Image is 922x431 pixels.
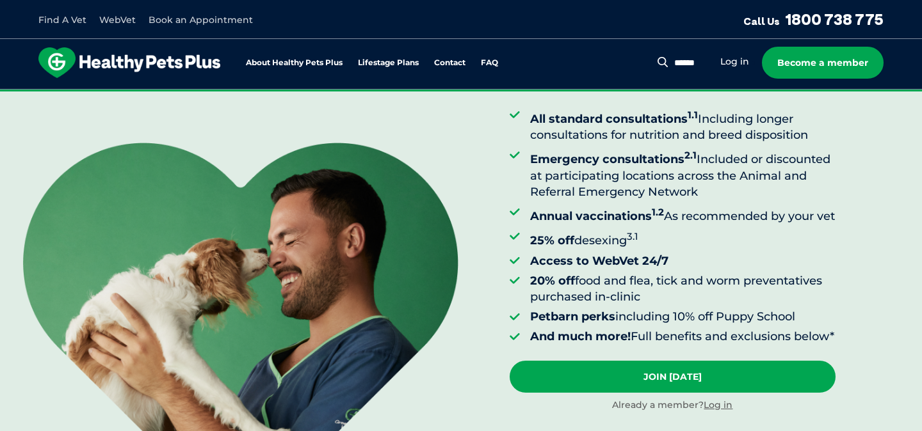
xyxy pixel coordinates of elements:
span: Call Us [743,15,780,27]
strong: All standard consultations [530,112,698,126]
strong: And much more! [530,329,631,343]
strong: 25% off [530,233,574,247]
strong: Annual vaccinations [530,209,664,223]
a: Contact [434,59,465,67]
button: Search [655,56,671,68]
strong: Access to WebVet 24/7 [530,254,668,268]
strong: 20% off [530,274,575,288]
strong: Petbarn perks [530,310,615,324]
li: including 10% off Puppy School [530,309,836,325]
img: hpp-logo [38,47,220,78]
a: WebVet [99,14,136,26]
sup: 1.2 [652,206,664,218]
a: Call Us1800 738 775 [743,10,884,29]
a: Become a member [762,47,884,79]
a: Join [DATE] [510,361,836,393]
li: food and flea, tick and worm preventatives purchased in-clinic [530,273,836,305]
li: As recommended by your vet [530,204,836,224]
strong: Emergency consultations [530,152,697,166]
a: Log in [720,56,749,68]
li: Including longer consultations for nutrition and breed disposition [530,107,836,143]
sup: 3.1 [627,230,638,242]
a: Find A Vet [38,14,86,26]
a: Lifestage Plans [358,59,419,67]
a: Book an Appointment [149,14,253,26]
a: FAQ [481,59,498,67]
a: About Healthy Pets Plus [246,59,343,67]
li: Included or discounted at participating locations across the Animal and Referral Emergency Network [530,147,836,200]
div: Already a member? [510,399,836,412]
span: Proactive, preventative wellness program designed to keep your pet healthier and happier for longer [222,90,700,101]
a: Log in [704,399,732,411]
li: Full benefits and exclusions below* [530,329,836,345]
sup: 2.1 [684,149,697,161]
li: desexing [530,228,836,249]
sup: 1.1 [688,109,698,121]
